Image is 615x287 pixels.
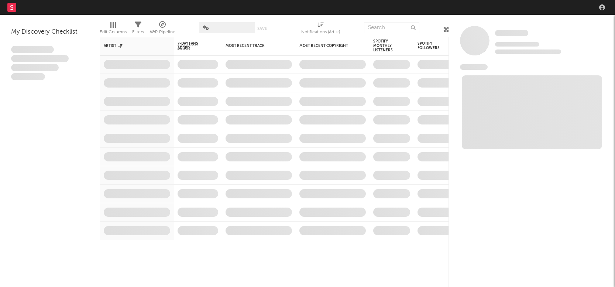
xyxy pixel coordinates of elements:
[495,49,561,54] span: 0 fans last week
[150,18,175,40] div: A&R Pipeline
[100,18,127,40] div: Edit Columns
[104,44,159,48] div: Artist
[11,55,69,62] span: Integer aliquet in purus et
[373,39,399,52] div: Spotify Monthly Listeners
[11,64,59,71] span: Praesent ac interdum
[460,64,488,70] span: News Feed
[132,28,144,37] div: Filters
[150,28,175,37] div: A&R Pipeline
[11,28,89,37] div: My Discovery Checklist
[301,18,340,40] div: Notifications (Artist)
[495,42,539,47] span: Tracking Since: [DATE]
[226,44,281,48] div: Most Recent Track
[100,28,127,37] div: Edit Columns
[11,46,54,53] span: Lorem ipsum dolor
[132,18,144,40] div: Filters
[495,30,528,37] a: Some Artist
[178,41,207,50] span: 7-Day Fans Added
[11,73,45,81] span: Aliquam viverra
[364,22,419,33] input: Search...
[257,27,267,31] button: Save
[495,30,528,36] span: Some Artist
[418,41,443,50] div: Spotify Followers
[301,28,340,37] div: Notifications (Artist)
[299,44,355,48] div: Most Recent Copyright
